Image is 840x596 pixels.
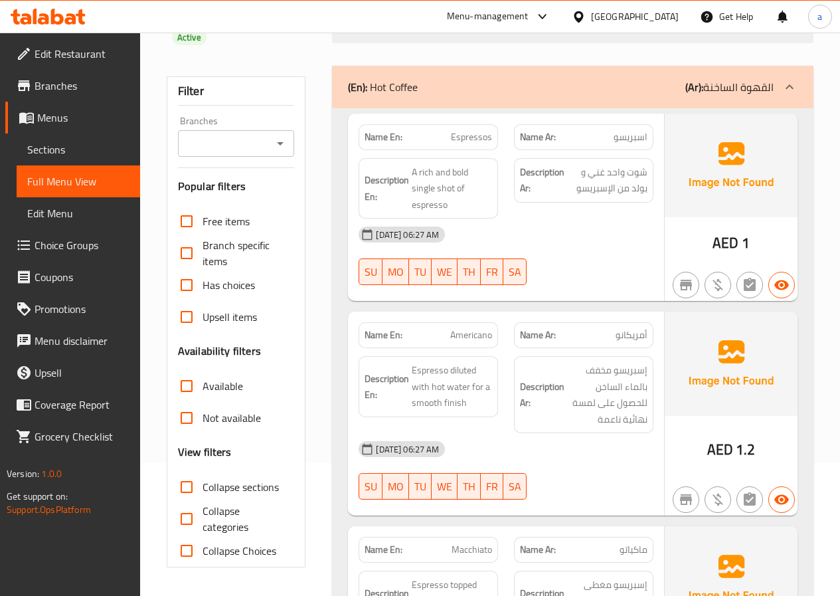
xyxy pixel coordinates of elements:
[486,477,498,496] span: FR
[481,473,503,500] button: FR
[203,479,279,495] span: Collapse sections
[203,410,261,426] span: Not available
[705,486,731,513] button: Purchased item
[178,77,295,106] div: Filter
[817,9,822,24] span: a
[412,362,492,411] span: Espresso diluted with hot water for a smooth finish
[432,473,458,500] button: WE
[5,357,140,389] a: Upsell
[203,213,250,229] span: Free items
[5,261,140,293] a: Coupons
[27,205,129,221] span: Edit Menu
[35,365,129,381] span: Upsell
[35,429,129,445] span: Grocery Checklist
[271,134,290,153] button: Open
[463,262,475,282] span: TH
[7,501,91,518] a: Support.OpsPlatform
[736,486,763,513] button: Not has choices
[203,309,257,325] span: Upsell items
[5,421,140,452] a: Grocery Checklist
[35,269,129,285] span: Coupons
[437,477,452,496] span: WE
[567,164,647,197] span: شوت واحد غني و بولد من الإسبريسو
[203,503,284,535] span: Collapse categories
[412,164,492,213] span: A rich and bold single shot of espresso
[332,66,813,108] div: (En): Hot Coffee(Ar):القهوة الساخنة
[665,114,798,217] img: Ae5nvW7+0k+MAAAAAElFTkSuQmCC
[5,229,140,261] a: Choice Groups
[458,258,481,285] button: TH
[567,362,647,427] span: إسبريسو مخفف بالماء الساخن للحصول على لمسة نهائية ناعمة
[37,110,129,126] span: Menus
[365,130,402,144] strong: Name En:
[707,437,733,462] span: AED
[203,543,276,559] span: Collapse Choices
[452,543,492,557] span: Macchiato
[673,272,699,298] button: Not branch specific item
[432,258,458,285] button: WE
[172,31,207,44] span: Active
[520,379,564,411] strong: Description Ar:
[614,130,647,144] span: اسبريسو
[27,173,129,189] span: Full Menu View
[203,277,255,293] span: Has choices
[348,77,367,97] b: (En):
[5,389,140,421] a: Coverage Report
[509,477,521,496] span: SA
[705,272,731,298] button: Purchased item
[178,344,261,359] h3: Availability filters
[409,473,432,500] button: TU
[35,78,129,94] span: Branches
[35,237,129,253] span: Choice Groups
[382,473,409,500] button: MO
[203,237,284,269] span: Branch specific items
[5,325,140,357] a: Menu disclaimer
[509,262,521,282] span: SA
[768,486,795,513] button: Available
[365,477,377,496] span: SU
[520,328,556,342] strong: Name Ar:
[463,477,475,496] span: TH
[348,79,418,95] p: Hot Coffee
[503,473,527,500] button: SA
[17,197,140,229] a: Edit Menu
[5,102,140,134] a: Menus
[665,312,798,415] img: Ae5nvW7+0k+MAAAAAElFTkSuQmCC
[685,77,703,97] b: (Ar):
[388,262,404,282] span: MO
[736,272,763,298] button: Not has choices
[7,488,68,505] span: Get support on:
[5,70,140,102] a: Branches
[486,262,498,282] span: FR
[17,134,140,165] a: Sections
[371,229,444,241] span: [DATE] 06:27 AM
[414,477,426,496] span: TU
[359,473,382,500] button: SU
[35,333,129,349] span: Menu disclaimer
[365,262,377,282] span: SU
[359,258,382,285] button: SU
[520,164,564,197] strong: Description Ar:
[409,258,432,285] button: TU
[172,29,207,45] div: Active
[736,437,755,462] span: 1.2
[503,258,527,285] button: SA
[450,328,492,342] span: Americano
[365,371,409,403] strong: Description En:
[620,543,647,557] span: ماكياتو
[7,465,39,482] span: Version:
[27,142,129,157] span: Sections
[673,486,699,513] button: Not branch specific item
[447,9,529,25] div: Menu-management
[616,328,647,342] span: أمريكانو
[5,38,140,70] a: Edit Restaurant
[520,130,556,144] strong: Name Ar:
[481,258,503,285] button: FR
[35,397,129,413] span: Coverage Report
[365,543,402,557] strong: Name En:
[365,328,402,342] strong: Name En:
[437,262,452,282] span: WE
[203,378,243,394] span: Available
[35,301,129,317] span: Promotions
[388,477,404,496] span: MO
